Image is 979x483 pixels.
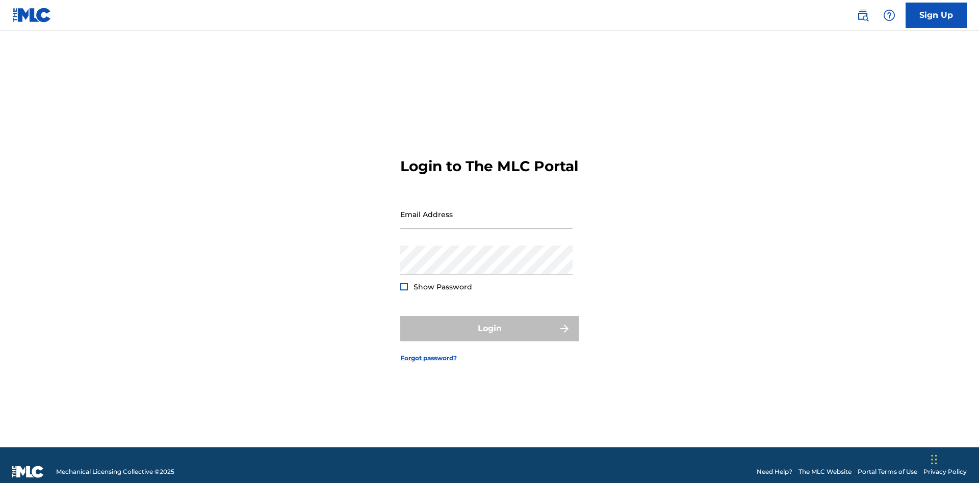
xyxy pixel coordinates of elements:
[400,157,578,175] h3: Login to The MLC Portal
[879,5,899,25] div: Help
[931,444,937,475] div: Drag
[798,467,852,476] a: The MLC Website
[56,467,174,476] span: Mechanical Licensing Collective © 2025
[12,466,44,478] img: logo
[414,282,472,291] span: Show Password
[906,3,967,28] a: Sign Up
[858,467,917,476] a: Portal Terms of Use
[883,9,895,21] img: help
[12,8,51,22] img: MLC Logo
[857,9,869,21] img: search
[928,434,979,483] iframe: Chat Widget
[400,354,457,363] a: Forgot password?
[853,5,873,25] a: Public Search
[757,467,792,476] a: Need Help?
[923,467,967,476] a: Privacy Policy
